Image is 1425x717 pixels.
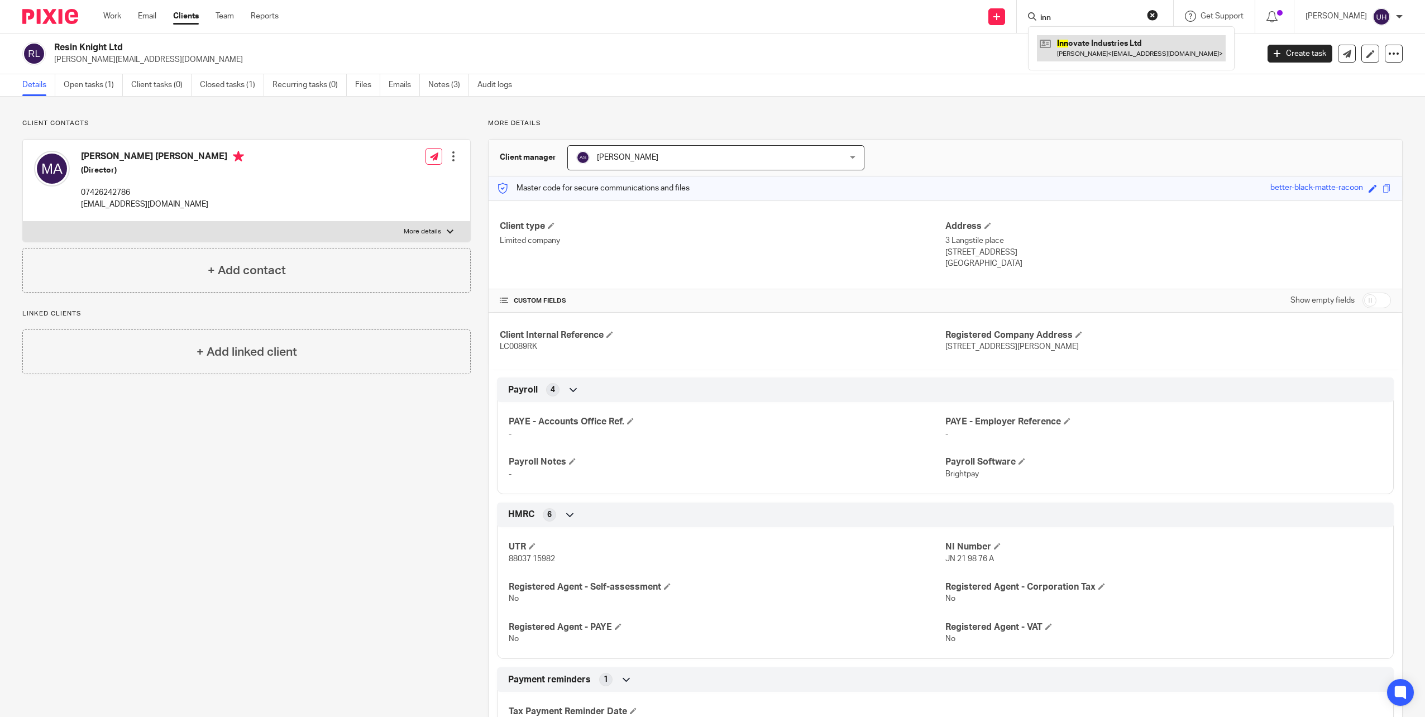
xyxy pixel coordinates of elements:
[509,555,555,563] span: 88037 15982
[81,165,244,176] h5: (Director)
[1306,11,1367,22] p: [PERSON_NAME]
[509,416,945,428] h4: PAYE - Accounts Office Ref.
[945,258,1391,269] p: [GEOGRAPHIC_DATA]
[22,74,55,96] a: Details
[81,187,244,198] p: 07426242786
[22,42,46,65] img: svg%3E
[54,54,1251,65] p: [PERSON_NAME][EMAIL_ADDRESS][DOMAIN_NAME]
[208,262,286,279] h4: + Add contact
[945,622,1382,633] h4: Registered Agent - VAT
[500,343,537,351] span: LC0089RK
[945,595,955,603] span: No
[509,541,945,553] h4: UTR
[64,74,123,96] a: Open tasks (1)
[138,11,156,22] a: Email
[945,635,955,643] span: No
[509,622,945,633] h4: Registered Agent - PAYE
[945,221,1391,232] h4: Address
[34,151,70,187] img: svg%3E
[200,74,264,96] a: Closed tasks (1)
[1290,295,1355,306] label: Show empty fields
[216,11,234,22] a: Team
[509,456,945,468] h4: Payroll Notes
[509,470,511,478] span: -
[22,119,471,128] p: Client contacts
[945,247,1391,258] p: [STREET_ADDRESS]
[1268,45,1332,63] a: Create task
[547,509,552,520] span: 6
[604,674,608,685] span: 1
[1201,12,1244,20] span: Get Support
[945,416,1382,428] h4: PAYE - Employer Reference
[508,674,591,686] span: Payment reminders
[500,221,945,232] h4: Client type
[508,384,538,396] span: Payroll
[355,74,380,96] a: Files
[500,297,945,305] h4: CUSTOM FIELDS
[945,541,1382,553] h4: NI Number
[81,199,244,210] p: [EMAIL_ADDRESS][DOMAIN_NAME]
[22,309,471,318] p: Linked clients
[551,384,555,395] span: 4
[509,595,519,603] span: No
[945,555,994,563] span: JN 21 98 76 A
[500,152,556,163] h3: Client manager
[1270,182,1363,195] div: better-black-matte-racoon
[1039,13,1140,23] input: Search
[54,42,1011,54] h2: Resin Knight Ltd
[488,119,1403,128] p: More details
[497,183,690,194] p: Master code for secure communications and files
[389,74,420,96] a: Emails
[173,11,199,22] a: Clients
[509,430,511,438] span: -
[509,635,519,643] span: No
[508,509,534,520] span: HMRC
[81,151,244,165] h4: [PERSON_NAME] [PERSON_NAME]
[251,11,279,22] a: Reports
[22,9,78,24] img: Pixie
[945,456,1382,468] h4: Payroll Software
[131,74,192,96] a: Client tasks (0)
[500,329,945,341] h4: Client Internal Reference
[945,581,1382,593] h4: Registered Agent - Corporation Tax
[597,154,658,161] span: [PERSON_NAME]
[103,11,121,22] a: Work
[477,74,520,96] a: Audit logs
[945,430,948,438] span: -
[945,235,1391,246] p: 3 Langstile place
[509,581,945,593] h4: Registered Agent - Self-assessment
[576,151,590,164] img: svg%3E
[404,227,441,236] p: More details
[197,343,297,361] h4: + Add linked client
[428,74,469,96] a: Notes (3)
[500,235,945,246] p: Limited company
[945,343,1079,351] span: [STREET_ADDRESS][PERSON_NAME]
[945,470,979,478] span: Brightpay
[1373,8,1390,26] img: svg%3E
[272,74,347,96] a: Recurring tasks (0)
[233,151,244,162] i: Primary
[945,329,1391,341] h4: Registered Company Address
[1147,9,1158,21] button: Clear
